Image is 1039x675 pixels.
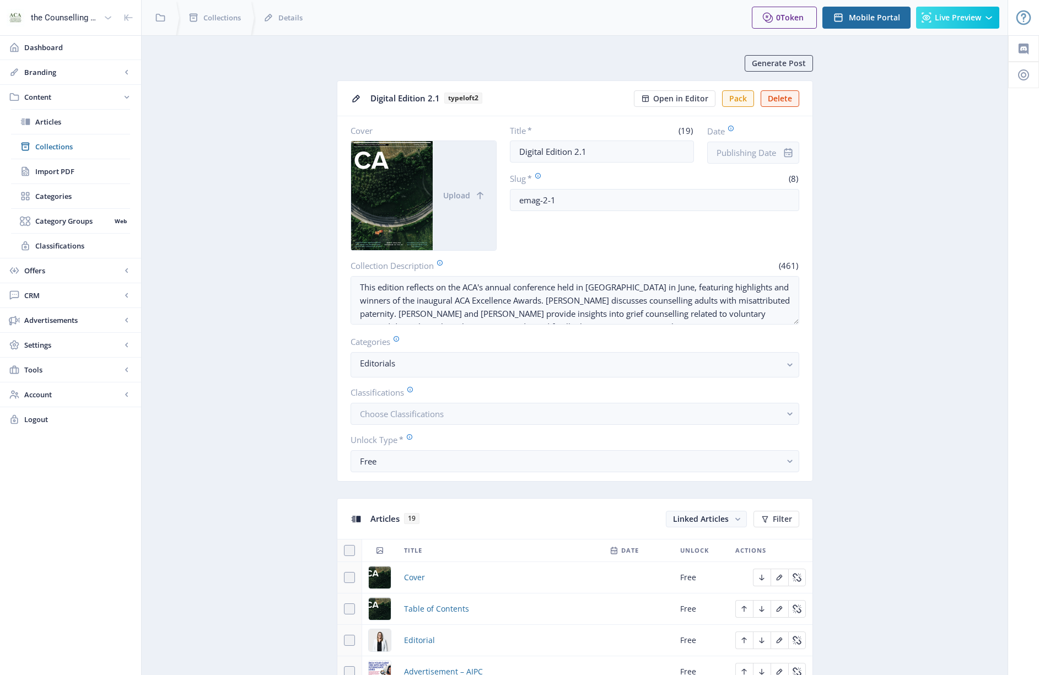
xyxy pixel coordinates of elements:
[35,116,130,127] span: Articles
[916,7,999,29] button: Live Preview
[753,634,771,645] a: Edit page
[11,184,130,208] a: Categories
[404,513,419,524] span: 19
[351,336,790,348] label: Categories
[510,189,799,211] input: this-is-how-a-slug-looks-like
[849,13,900,22] span: Mobile Portal
[773,515,792,523] span: Filter
[351,434,790,446] label: Unlock Type
[35,215,111,226] span: Category Groups
[24,67,121,78] span: Branding
[707,142,799,164] input: Publishing Date
[673,514,729,524] span: Linked Articles
[677,125,694,136] span: (19)
[433,141,496,250] button: Upload
[404,544,422,557] span: Title
[11,159,130,183] a: Import PDF
[351,403,799,425] button: Choose Classifications
[788,603,806,613] a: Edit page
[11,134,130,159] a: Collections
[203,12,241,23] span: Collections
[24,339,121,350] span: Settings
[621,544,639,557] span: Date
[788,571,806,582] a: Edit page
[360,408,444,419] span: Choose Classifications
[11,209,130,233] a: Category GroupsWeb
[24,265,121,276] span: Offers
[35,141,130,152] span: Collections
[666,511,747,527] button: Linked Articles
[783,147,794,158] nb-icon: info
[771,634,788,645] a: Edit page
[822,7,911,29] button: Mobile Portal
[680,544,709,557] span: Unlock
[653,94,708,103] span: Open in Editor
[935,13,981,22] span: Live Preview
[761,90,799,107] button: Delete
[24,364,121,375] span: Tools
[24,315,121,326] span: Advertisements
[351,386,790,398] label: Classifications
[753,603,771,613] a: Edit page
[369,598,391,620] img: 6918d072-7f32-4913-82a3-529dcff5d64d.png
[707,125,790,137] label: Date
[404,602,469,615] a: Table of Contents
[777,260,799,271] span: (461)
[722,90,754,107] button: Pack
[510,172,650,185] label: Slug
[674,562,729,593] td: Free
[674,593,729,625] td: Free
[788,634,806,645] a: Edit page
[111,215,130,226] nb-badge: Web
[369,629,391,651] img: 0d26c4bc-80e7-4da4-b8bb-5c0a56fdffaf.png
[780,12,804,23] span: Token
[444,93,482,104] b: typeloft2
[735,634,753,645] a: Edit page
[404,571,425,584] a: Cover
[752,7,817,29] button: 0Token
[634,90,715,107] button: Open in Editor
[370,513,400,524] span: Articles
[351,352,799,377] button: Editorials
[7,9,24,26] img: properties.app_icon.jpeg
[35,191,130,202] span: Categories
[771,571,788,582] a: Edit page
[360,357,781,370] nb-select-label: Editorials
[360,455,781,468] div: Free
[24,389,121,400] span: Account
[369,566,391,588] img: 20ee9108-f847-4bf2-ba85-063b0af2a570.png
[351,260,570,272] label: Collection Description
[753,571,771,582] a: Edit page
[510,141,694,163] input: Type Collection Title ...
[510,125,597,136] label: Title
[351,125,488,136] label: Cover
[370,90,627,107] div: Digital Edition 2.1
[752,59,806,68] span: Generate Post
[745,55,813,72] button: Generate Post
[404,634,435,647] a: Editorial
[278,12,303,23] span: Details
[31,6,99,30] div: the Counselling Australia Magazine
[771,603,788,613] a: Edit page
[674,625,729,656] td: Free
[735,603,753,613] a: Edit page
[24,91,121,102] span: Content
[351,450,799,472] button: Free
[443,191,470,200] span: Upload
[35,166,130,177] span: Import PDF
[753,511,799,527] button: Filter
[11,234,130,258] a: Classifications
[35,240,130,251] span: Classifications
[24,290,121,301] span: CRM
[735,544,766,557] span: Actions
[11,110,130,134] a: Articles
[24,42,132,53] span: Dashboard
[24,414,132,425] span: Logout
[787,173,799,184] span: (8)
